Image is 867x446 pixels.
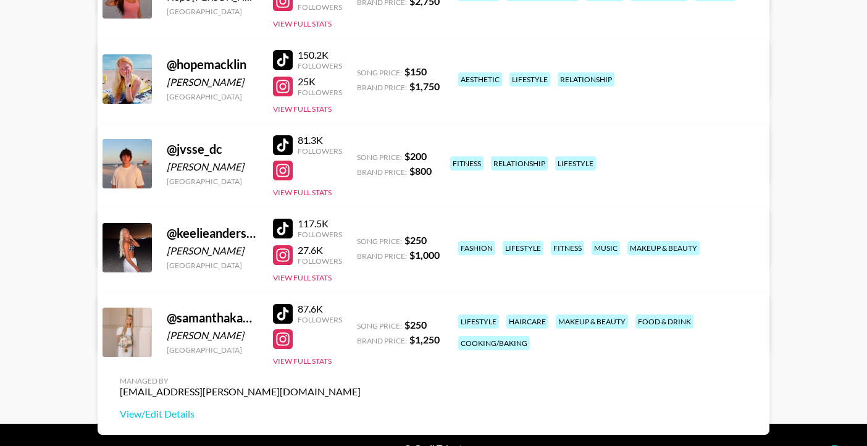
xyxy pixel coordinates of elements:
[409,249,440,261] strong: $ 1,000
[458,72,502,86] div: aesthetic
[506,314,548,329] div: haircare
[298,75,342,88] div: 25K
[458,241,495,255] div: fashion
[458,314,499,329] div: lifestyle
[120,385,361,398] div: [EMAIL_ADDRESS][PERSON_NAME][DOMAIN_NAME]
[167,92,258,101] div: [GEOGRAPHIC_DATA]
[635,314,693,329] div: food & drink
[509,72,550,86] div: lifestyle
[298,134,342,146] div: 81.3K
[404,65,427,77] strong: $ 150
[409,334,440,345] strong: $ 1,250
[273,273,332,282] button: View Full Stats
[120,376,361,385] div: Managed By
[167,245,258,257] div: [PERSON_NAME]
[298,88,342,97] div: Followers
[558,72,614,86] div: relationship
[298,315,342,324] div: Followers
[357,83,407,92] span: Brand Price:
[167,310,258,326] div: @ samanthakayy21
[404,319,427,330] strong: $ 250
[273,19,332,28] button: View Full Stats
[627,241,700,255] div: makeup & beauty
[273,188,332,197] button: View Full Stats
[167,76,258,88] div: [PERSON_NAME]
[298,230,342,239] div: Followers
[556,314,628,329] div: makeup & beauty
[298,256,342,266] div: Followers
[120,408,361,420] a: View/Edit Details
[404,234,427,246] strong: $ 250
[503,241,543,255] div: lifestyle
[357,321,402,330] span: Song Price:
[551,241,584,255] div: fitness
[167,161,258,173] div: [PERSON_NAME]
[555,156,596,170] div: lifestyle
[458,336,530,350] div: cooking/baking
[273,356,332,366] button: View Full Stats
[167,329,258,342] div: [PERSON_NAME]
[273,104,332,114] button: View Full Stats
[409,80,440,92] strong: $ 1,750
[298,49,342,61] div: 150.2K
[298,2,342,12] div: Followers
[491,156,548,170] div: relationship
[298,217,342,230] div: 117.5K
[298,303,342,315] div: 87.6K
[167,261,258,270] div: [GEOGRAPHIC_DATA]
[357,251,407,261] span: Brand Price:
[167,177,258,186] div: [GEOGRAPHIC_DATA]
[409,165,432,177] strong: $ 800
[357,336,407,345] span: Brand Price:
[357,237,402,246] span: Song Price:
[404,150,427,162] strong: $ 200
[298,244,342,256] div: 27.6K
[592,241,620,255] div: music
[298,61,342,70] div: Followers
[167,345,258,355] div: [GEOGRAPHIC_DATA]
[450,156,484,170] div: fitness
[357,68,402,77] span: Song Price:
[167,57,258,72] div: @ hopemacklin
[298,146,342,156] div: Followers
[167,225,258,241] div: @ keelieandersonn
[357,167,407,177] span: Brand Price:
[167,7,258,16] div: [GEOGRAPHIC_DATA]
[357,153,402,162] span: Song Price:
[167,141,258,157] div: @ jvsse_dc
